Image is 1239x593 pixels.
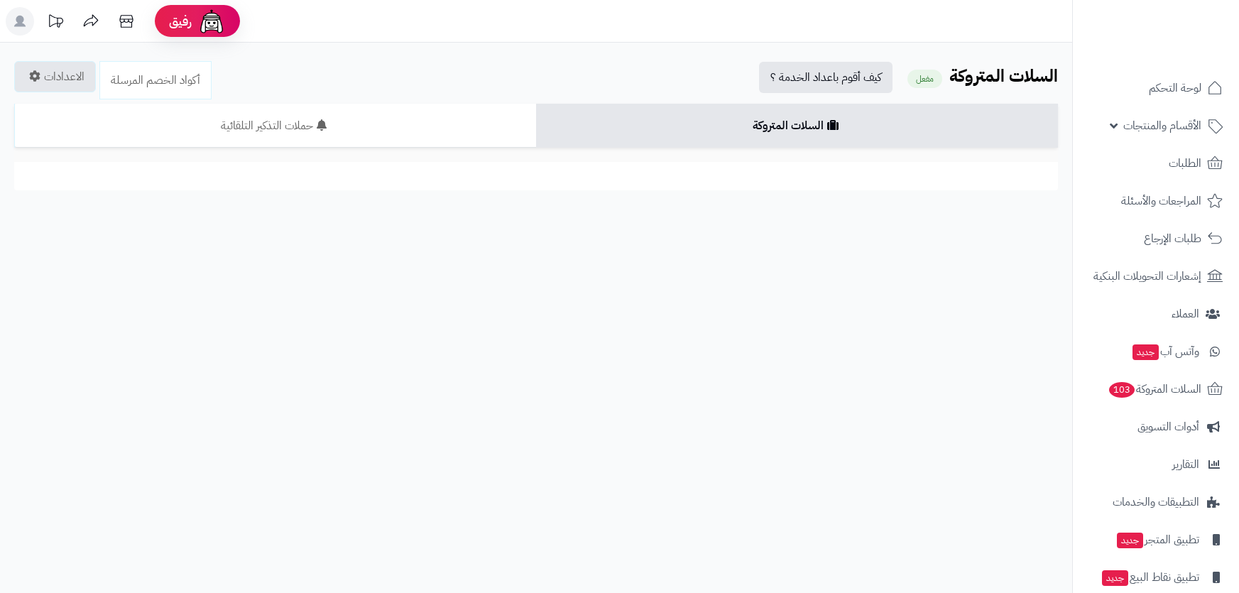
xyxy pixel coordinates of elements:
[949,63,1058,89] b: السلات المتروكة
[1149,78,1201,98] span: لوحة التحكم
[1131,342,1199,361] span: وآتس آب
[1081,410,1230,444] a: أدوات التسويق
[1137,417,1199,437] span: أدوات التسويق
[536,104,1058,148] a: السلات المتروكة
[1081,146,1230,180] a: الطلبات
[1123,116,1201,136] span: الأقسام والمنتجات
[1081,372,1230,406] a: السلات المتروكة103
[1144,229,1201,249] span: طلبات الإرجاع
[759,62,893,93] a: كيف أقوم باعداد الخدمة ؟
[1081,485,1230,519] a: التطبيقات والخدمات
[1081,259,1230,293] a: إشعارات التحويلات البنكية
[1115,530,1199,550] span: تطبيق المتجر
[1081,334,1230,369] a: وآتس آبجديد
[1102,570,1128,586] span: جديد
[1101,567,1199,587] span: تطبيق نقاط البيع
[169,13,192,30] span: رفيق
[1113,492,1199,512] span: التطبيقات والخدمات
[99,61,212,99] a: أكواد الخصم المرسلة
[14,61,96,92] a: الاعدادات
[1081,222,1230,256] a: طلبات الإرجاع
[1121,191,1201,211] span: المراجعات والأسئلة
[1081,184,1230,218] a: المراجعات والأسئلة
[38,7,73,39] a: تحديثات المنصة
[1081,71,1230,105] a: لوحة التحكم
[1117,533,1143,548] span: جديد
[1093,266,1201,286] span: إشعارات التحويلات البنكية
[14,104,536,148] a: حملات التذكير التلقائية
[1132,344,1159,360] span: جديد
[1108,379,1201,399] span: السلات المتروكة
[1081,523,1230,557] a: تطبيق المتجرجديد
[1172,455,1199,474] span: التقارير
[197,7,226,36] img: ai-face.png
[1169,153,1201,173] span: الطلبات
[1081,297,1230,331] a: العملاء
[907,70,942,88] small: مفعل
[1172,304,1199,324] span: العملاء
[1109,382,1135,398] span: 103
[1081,447,1230,482] a: التقارير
